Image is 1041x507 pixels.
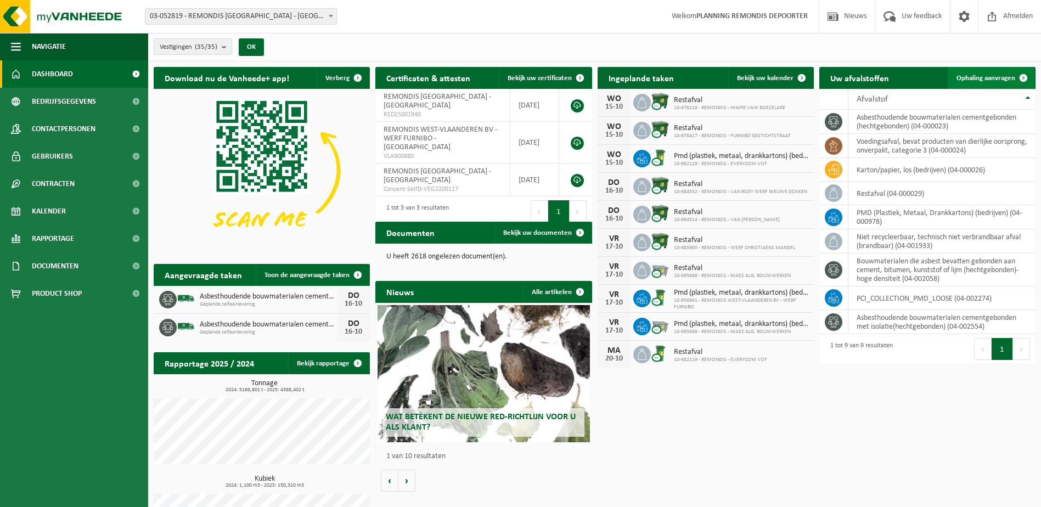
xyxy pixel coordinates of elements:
div: 17-10 [603,243,625,251]
div: 1 tot 9 van 9 resultaten [825,337,893,361]
div: DO [342,319,364,328]
span: Vestigingen [160,39,217,55]
span: Pmd (plastiek, metaal, drankkartons) (bedrijven) [674,152,808,161]
span: Restafval [674,96,785,105]
span: Consent-SelfD-VEG2200117 [384,185,502,194]
h2: Uw afvalstoffen [819,67,900,88]
span: Kalender [32,198,66,225]
span: 10-982119 - REMONDIS - EVERYCOM VOF [674,161,808,167]
span: Geplande zelfaanlevering [200,329,337,336]
span: Verberg [325,75,350,82]
strong: PLANNING REMONDIS DEPOORTER [696,12,808,20]
h2: Aangevraagde taken [154,264,253,285]
button: 1 [992,338,1013,360]
div: 15-10 [603,159,625,167]
span: REMONDIS WEST-VLAANDEREN BV - WERF FURNIBO - [GEOGRAPHIC_DATA] [384,126,497,151]
span: Wat betekent de nieuwe RED-richtlijn voor u als klant? [386,413,576,432]
div: VR [603,234,625,243]
span: 10-984532 - REMONDIS - VAN ROEY WERF NIEUWE DOKKEN [674,189,807,195]
span: Contactpersonen [32,115,95,143]
span: 10-994514 - REMONDIS - VAN [PERSON_NAME] [674,217,780,223]
div: VR [603,290,625,299]
td: bouwmaterialen die asbest bevatten gebonden aan cement, bitumen, kunststof of lijm (hechtgebonden... [848,253,1036,286]
img: WB-1100-CU [651,92,669,111]
img: WB-2500-CU [651,260,669,279]
img: WB-1100-CU [651,120,669,139]
span: Bekijk uw certificaten [508,75,572,82]
h3: Kubiek [159,475,370,488]
div: 20-10 [603,355,625,363]
count: (35/35) [195,43,217,50]
img: WB-1100-CU [651,232,669,251]
span: Asbesthoudende bouwmaterialen cementgebonden (hechtgebonden) [200,320,337,329]
span: Pmd (plastiek, metaal, drankkartons) (bedrijven) [674,320,808,329]
div: DO [342,291,364,300]
button: Vorige [381,470,398,492]
td: PMD (Plastiek, Metaal, Drankkartons) (bedrijven) (04-000978) [848,205,1036,229]
div: WO [603,94,625,103]
td: PCI_COLLECTION_PMD_LOOSE (04-002274) [848,286,1036,310]
span: RED25001940 [384,110,502,119]
span: Asbesthoudende bouwmaterialen cementgebonden (hechtgebonden) [200,292,337,301]
td: [DATE] [510,164,559,196]
span: Toon de aangevraagde taken [265,272,350,279]
div: DO [603,178,625,187]
span: VLA900880 [384,152,502,161]
div: 16-10 [342,300,364,308]
button: Previous [974,338,992,360]
h2: Rapportage 2025 / 2024 [154,352,265,374]
td: restafval (04-000029) [848,182,1036,205]
a: Ophaling aanvragen [948,67,1034,89]
div: 17-10 [603,327,625,335]
a: Toon de aangevraagde taken [256,264,369,286]
img: WB-0240-CU [651,288,669,307]
img: WB-0240-CU [651,344,669,363]
div: 1 tot 3 van 3 resultaten [381,199,449,223]
div: 17-10 [603,299,625,307]
span: Gebruikers [32,143,73,170]
a: Bekijk uw certificaten [499,67,591,89]
button: Next [1013,338,1030,360]
a: Bekijk uw kalender [728,67,813,89]
td: niet recycleerbaar, technisch niet verbrandbaar afval (brandbaar) (04-001933) [848,229,1036,253]
div: VR [603,318,625,327]
td: [DATE] [510,89,559,122]
div: 15-10 [603,131,625,139]
span: Restafval [674,208,780,217]
span: 10-978417 - REMONDIS - FURNIBO GESTICHTSTRAAT [674,133,791,139]
div: 16-10 [603,187,625,195]
span: Navigatie [32,33,66,60]
a: Bekijk uw documenten [494,222,591,244]
h2: Nieuws [375,281,425,302]
button: Verberg [317,67,369,89]
span: Afvalstof [857,95,888,104]
button: Previous [531,200,548,222]
td: asbesthoudende bouwmaterialen cementgebonden met isolatie(hechtgebonden) (04-002554) [848,310,1036,334]
span: 10-995688 - REMONDIS - MAES ALG. BOUWWERKEN [674,329,808,335]
div: WO [603,122,625,131]
div: 17-10 [603,271,625,279]
span: Restafval [674,264,791,273]
img: BL-SO-LV [177,289,195,308]
span: Geplande zelfaanlevering [200,301,337,308]
button: Next [570,200,587,222]
img: WB-2500-CU [651,316,669,335]
h2: Ingeplande taken [598,67,685,88]
div: 15-10 [603,103,625,111]
span: 10-982119 - REMONDIS - EVERYCOM VOF [674,357,767,363]
td: [DATE] [510,122,559,164]
span: Restafval [674,348,767,357]
h2: Documenten [375,222,446,243]
div: DO [603,206,625,215]
img: Download de VHEPlus App [154,89,370,251]
td: asbesthoudende bouwmaterialen cementgebonden (hechtgebonden) (04-000023) [848,110,1036,134]
div: MA [603,346,625,355]
span: Bekijk uw kalender [737,75,794,82]
button: OK [239,38,264,56]
span: 2024: 5166,801 t - 2025: 4388,402 t [159,387,370,393]
span: Contracten [32,170,75,198]
img: WB-0240-CU [651,148,669,167]
span: Pmd (plastiek, metaal, drankkartons) (bedrijven) [674,289,808,297]
span: 10-985965 - REMONDIS - WERF CHRISTIAENS MANDEL [674,245,795,251]
p: U heeft 2618 ongelezen document(en). [386,253,581,261]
